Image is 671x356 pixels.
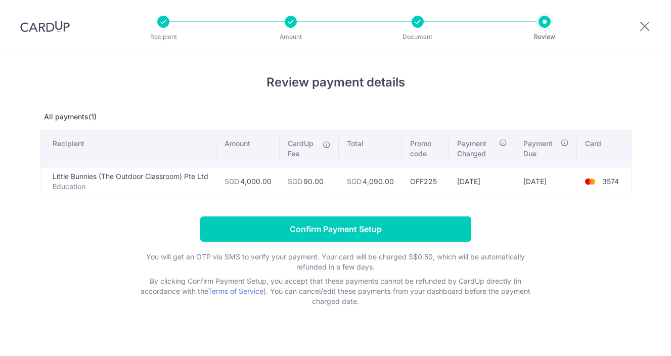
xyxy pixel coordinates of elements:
[402,167,449,196] td: OFF225
[208,287,263,295] a: Terms of Service
[126,32,201,42] p: Recipient
[402,130,449,167] th: Promo code
[602,177,619,186] span: 3574
[53,182,208,192] p: Education
[216,130,280,167] th: Amount
[40,130,216,167] th: Recipient
[253,32,328,42] p: Amount
[40,73,632,92] h4: Review payment details
[133,252,538,272] p: You will get an OTP via SMS to verify your payment. Your card will be charged S$0.50, which will ...
[457,139,496,159] span: Payment Charged
[40,112,632,122] p: All payments(1)
[577,130,631,167] th: Card
[200,216,471,242] input: Confirm Payment Setup
[339,130,402,167] th: Total
[606,326,661,351] iframe: Opens a widget where you can find more information
[449,167,515,196] td: [DATE]
[288,139,318,159] span: CardUp Fee
[133,276,538,306] p: By clicking Confirm Payment Setup, you accept that these payments cannot be refunded by CardUp di...
[515,167,576,196] td: [DATE]
[225,177,239,186] span: SGD
[380,32,455,42] p: Document
[507,32,582,42] p: Review
[347,177,362,186] span: SGD
[40,167,216,196] td: Little Bunnies (The Outdoor Classroom) Pte Ltd
[580,175,600,188] img: <span class="translation_missing" title="translation missing: en.account_steps.new_confirm_form.b...
[216,167,280,196] td: 4,000.00
[280,167,339,196] td: 90.00
[523,139,557,159] span: Payment Due
[288,177,302,186] span: SGD
[339,167,402,196] td: 4,090.00
[20,20,70,32] img: CardUp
